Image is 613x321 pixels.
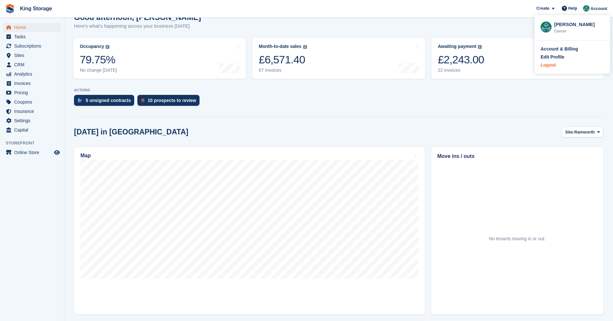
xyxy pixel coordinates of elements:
[541,62,604,69] a: Logout
[14,107,53,116] span: Insurance
[541,54,604,60] a: Edit Profile
[78,98,82,102] img: contract_signature_icon-13c848040528278c33f63329250d36e43548de30e8caae1d1a13099fd9432cc5.svg
[574,129,595,135] span: Rainworth
[489,235,545,242] div: No tenants moving in or out.
[14,88,53,97] span: Pricing
[148,98,196,103] div: 10 prospects to review
[14,116,53,125] span: Settings
[74,147,425,314] a: Map
[259,68,307,73] div: 67 invoices
[3,97,61,106] a: menu
[3,41,61,50] a: menu
[3,107,61,116] a: menu
[80,153,91,159] h2: Map
[259,44,301,49] div: Month-to-date sales
[14,69,53,78] span: Analytics
[554,21,604,27] div: [PERSON_NAME]
[14,148,53,157] span: Online Store
[17,3,55,14] a: King Storage
[541,46,578,52] div: Account & Billing
[3,125,61,134] a: menu
[106,45,109,49] img: icon-info-grey-7440780725fd019a000dd9b08b2336e03edf1995a4989e88bcd33f0948082b44.svg
[568,5,577,12] span: Help
[438,44,477,49] div: Awaiting payment
[3,60,61,69] a: menu
[565,129,574,135] span: Site:
[74,128,188,136] h2: [DATE] in [GEOGRAPHIC_DATA]
[14,32,53,41] span: Tasks
[3,23,61,32] a: menu
[554,28,604,34] div: Owner
[438,68,484,73] div: 22 invoices
[3,116,61,125] a: menu
[3,69,61,78] a: menu
[86,98,131,103] div: 5 unsigned contracts
[53,149,61,156] a: Preview store
[536,5,549,12] span: Create
[432,38,604,79] a: Awaiting payment £2,243.00 22 invoices
[73,38,246,79] a: Occupancy 79.75% No change [DATE]
[3,32,61,41] a: menu
[141,98,144,102] img: prospect-51fa495bee0391a8d652442698ab0144808aea92771e9ea1ae160a38d050c398.svg
[14,125,53,134] span: Capital
[14,60,53,69] span: CRM
[541,46,604,52] a: Account & Billing
[5,4,15,14] img: stora-icon-8386f47178a22dfd0bd8f6a31ec36ba5ce8667c1dd55bd0f319d3a0aa187defe.svg
[3,51,61,60] a: menu
[74,95,137,109] a: 5 unsigned contracts
[6,140,64,146] span: Storefront
[14,41,53,50] span: Subscriptions
[541,62,556,69] div: Logout
[74,88,603,92] p: ACTIONS
[438,53,484,66] div: £2,243.00
[590,5,607,12] span: Account
[252,38,425,79] a: Month-to-date sales £6,571.40 67 invoices
[437,152,597,160] h2: Move ins / outs
[3,148,61,157] a: menu
[3,88,61,97] a: menu
[259,53,307,66] div: £6,571.40
[14,97,53,106] span: Coupons
[478,45,482,49] img: icon-info-grey-7440780725fd019a000dd9b08b2336e03edf1995a4989e88bcd33f0948082b44.svg
[14,51,53,60] span: Sites
[562,127,603,137] button: Site: Rainworth
[74,23,201,30] p: Here's what's happening across your business [DATE]
[80,53,117,66] div: 79.75%
[80,68,117,73] div: No change [DATE]
[14,23,53,32] span: Home
[3,79,61,88] a: menu
[80,44,104,49] div: Occupancy
[303,45,307,49] img: icon-info-grey-7440780725fd019a000dd9b08b2336e03edf1995a4989e88bcd33f0948082b44.svg
[583,5,590,12] img: John King
[14,79,53,88] span: Invoices
[541,54,564,60] div: Edit Profile
[541,22,552,32] img: John King
[137,95,203,109] a: 10 prospects to review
